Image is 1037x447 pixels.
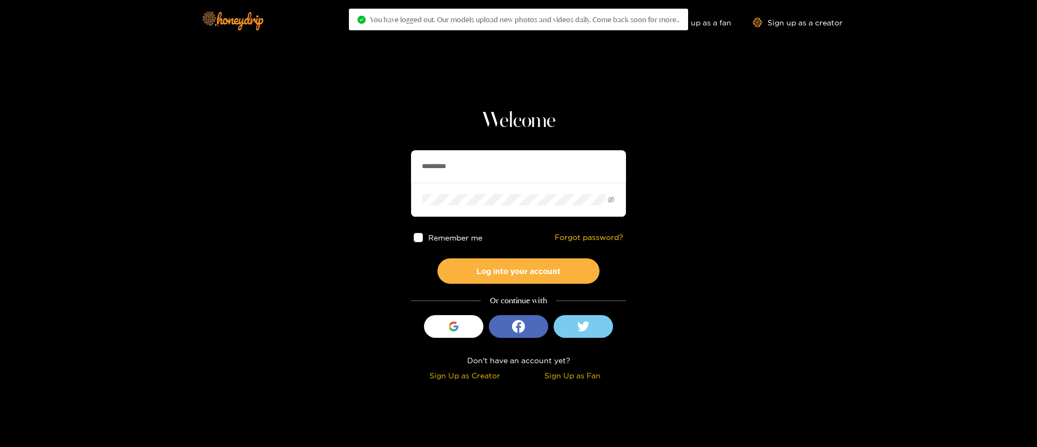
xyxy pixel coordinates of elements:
span: eye-invisible [608,196,615,203]
a: Sign up as a creator [753,18,843,27]
button: Log into your account [437,258,600,284]
div: Sign Up as Fan [521,369,623,382]
span: Remember me [428,233,482,242]
div: Don't have an account yet? [411,354,626,366]
h1: Welcome [411,108,626,134]
a: Sign up as a fan [657,18,731,27]
div: Sign Up as Creator [414,369,516,382]
span: You have logged out. Our models upload new photos and videos daily. Come back soon for more.. [370,15,679,24]
a: Forgot password? [555,233,623,242]
div: Or continue with [411,295,626,307]
span: check-circle [358,16,366,24]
